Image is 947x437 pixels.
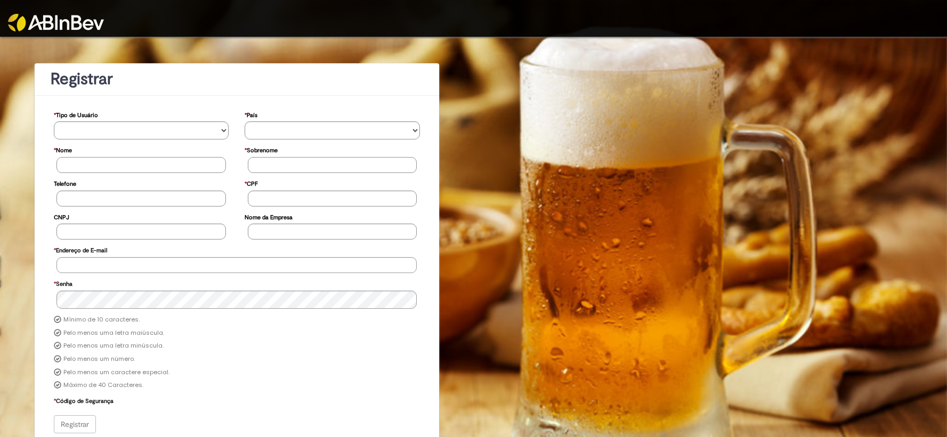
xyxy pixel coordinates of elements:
label: Código de Segurança [54,392,114,408]
label: CNPJ [54,209,69,224]
label: Sobrenome [245,142,278,157]
h1: Registrar [51,70,423,88]
label: Mínimo de 10 caracteres. [63,316,140,324]
label: Nome da Empresa [245,209,293,224]
label: País [245,106,257,122]
label: Nome [54,142,72,157]
label: Pelo menos uma letra minúscula. [63,342,164,350]
label: Máximo de 40 Caracteres. [63,381,143,390]
label: Tipo de Usuário [54,106,98,122]
label: Pelo menos um caractere especial. [63,368,169,377]
label: Telefone [54,175,76,191]
img: ABInbev-white.png [8,14,104,31]
label: Senha [54,275,72,291]
label: CPF [245,175,258,191]
label: Endereço de E-mail [54,242,107,257]
label: Pelo menos um número. [63,355,135,364]
label: Pelo menos uma letra maiúscula. [63,329,164,337]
